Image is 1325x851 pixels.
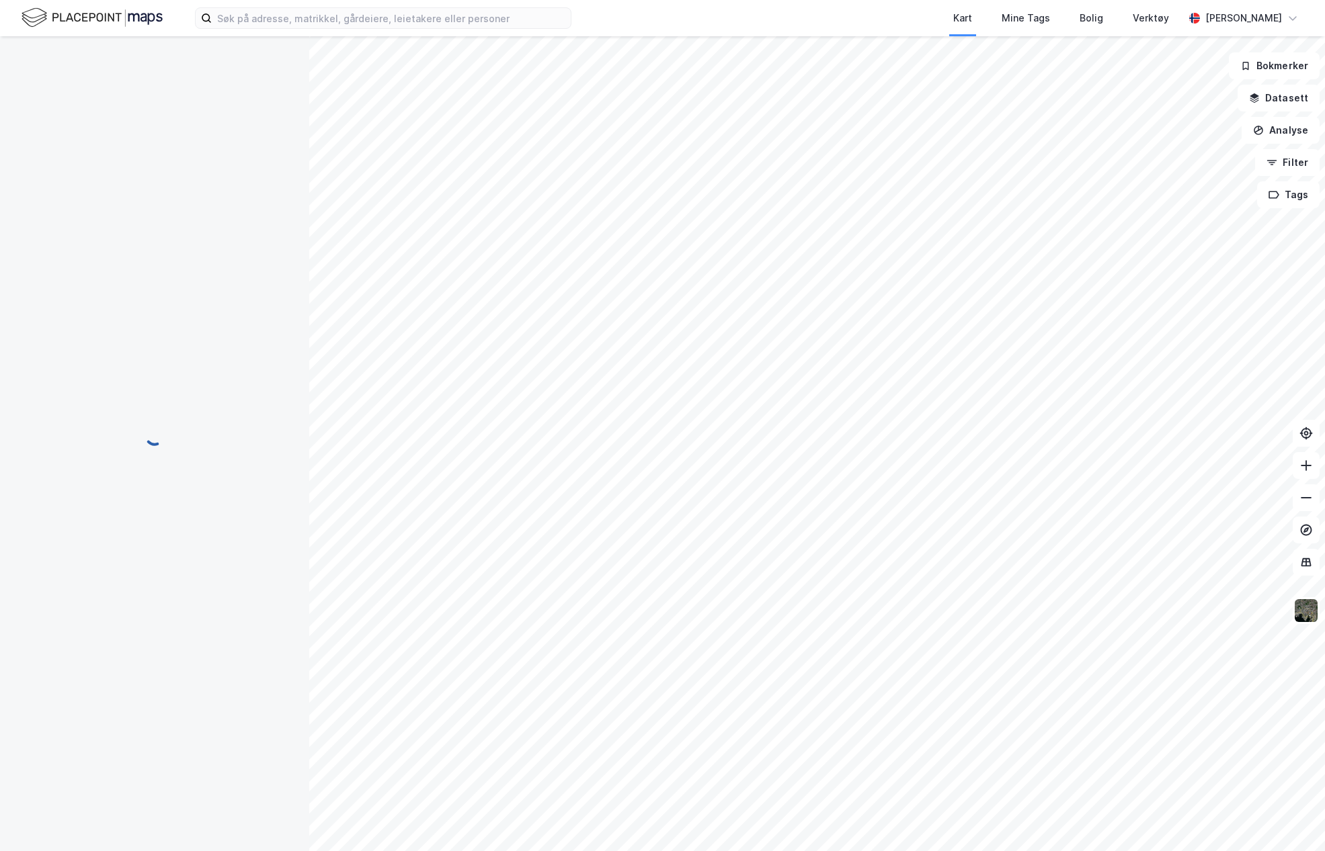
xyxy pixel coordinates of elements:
[1257,181,1320,208] button: Tags
[1255,149,1320,176] button: Filter
[1238,85,1320,111] button: Datasett
[1205,10,1282,26] div: [PERSON_NAME]
[212,8,571,28] input: Søk på adresse, matrikkel, gårdeiere, leietakere eller personer
[1080,10,1103,26] div: Bolig
[1229,52,1320,79] button: Bokmerker
[1002,10,1050,26] div: Mine Tags
[1258,787,1325,851] iframe: Chat Widget
[953,10,972,26] div: Kart
[144,425,165,447] img: spinner.a6d8c91a73a9ac5275cf975e30b51cfb.svg
[1293,598,1319,623] img: 9k=
[1258,787,1325,851] div: Kontrollprogram for chat
[1133,10,1169,26] div: Verktøy
[22,6,163,30] img: logo.f888ab2527a4732fd821a326f86c7f29.svg
[1242,117,1320,144] button: Analyse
